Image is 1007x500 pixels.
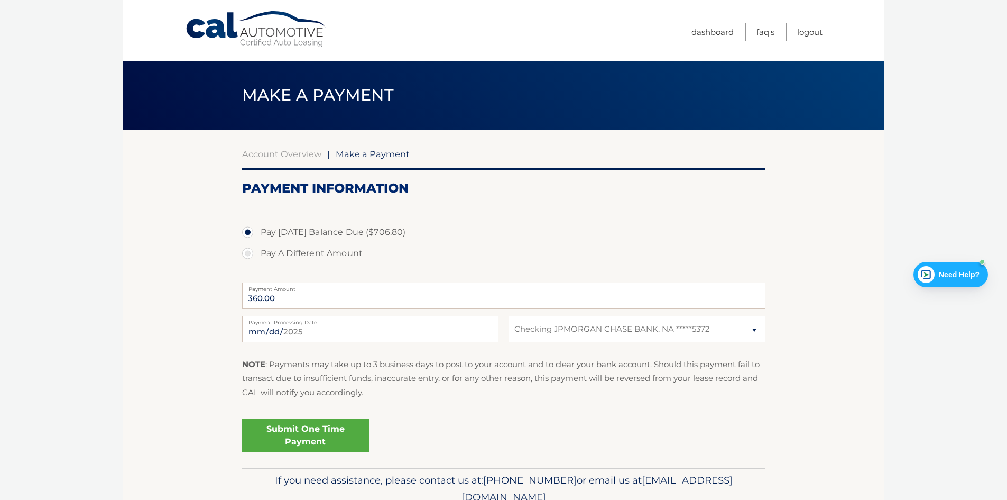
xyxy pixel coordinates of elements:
[756,23,774,41] a: FAQ's
[185,11,328,48] a: Cal Automotive
[691,23,734,41] a: Dashboard
[242,180,765,196] h2: Payment Information
[242,85,394,105] span: Make a Payment
[336,149,410,159] span: Make a Payment
[242,283,765,291] label: Payment Amount
[242,243,765,264] label: Pay A Different Amount
[242,316,498,342] input: Payment Date
[242,149,321,159] a: Account Overview
[242,316,498,324] label: Payment Processing Date
[242,222,765,243] label: Pay [DATE] Balance Due ($706.80)
[242,283,765,309] input: Payment Amount
[242,359,265,369] strong: NOTE
[483,474,577,486] span: [PHONE_NUMBER]
[242,419,369,452] a: Submit One Time Payment
[242,358,765,399] p: : Payments may take up to 3 business days to post to your account and to clear your bank account....
[327,149,330,159] span: |
[797,23,823,41] a: Logout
